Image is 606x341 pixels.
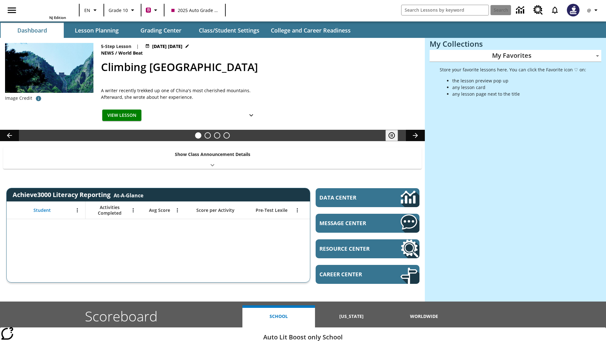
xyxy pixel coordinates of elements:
span: Message Center [319,219,382,227]
span: Avg Score [149,207,170,213]
div: Home [25,2,66,20]
button: Language: EN, Select a language [81,4,102,16]
span: World Beat [118,50,144,57]
span: [DATE] [DATE] [152,43,182,50]
img: 6000 stone steps to climb Mount Tai in Chinese countryside [5,43,93,93]
span: / [115,50,117,56]
h3: My Collections [430,39,601,48]
a: Resource Center, Will open in new tab [316,239,419,258]
button: Boost Class color is violet red. Change class color [143,4,162,16]
li: any lesson card [452,84,586,91]
button: Lesson carousel, Next [406,130,425,141]
button: Dashboard [1,23,64,38]
p: Store your favorite lessons here. You can click the Favorite icon ♡ on: [440,66,586,73]
span: Data Center [319,194,379,201]
button: Slide 2 Defining Our Government's Purpose [205,132,211,139]
button: Pause [385,130,398,141]
span: @ [587,7,591,14]
span: Activities Completed [89,205,130,216]
button: Credit for photo and all related images: Public Domain/Charlie Fong [32,93,45,104]
div: A writer recently trekked up one of China's most cherished mountains. Afterward, she wrote about ... [101,87,259,100]
button: Slide 4 Career Lesson [223,132,230,139]
button: Grade: Grade 10, Select a grade [106,4,139,16]
button: Select a new avatar [563,2,583,18]
a: Notifications [547,2,563,18]
span: B [147,6,150,14]
button: Open side menu [3,1,21,20]
a: Career Center [316,265,419,284]
a: Data Center [512,2,530,19]
button: Class/Student Settings [194,23,264,38]
button: Slide 1 Climbing Mount Tai [195,132,201,139]
button: Open Menu [293,206,302,215]
li: the lesson preview pop up [452,77,586,84]
button: School [242,305,315,327]
button: Open Menu [173,206,182,215]
span: Grade 10 [109,7,128,14]
button: College and Career Readiness [266,23,356,38]
button: Grading Center [129,23,193,38]
a: Data Center [316,188,419,207]
button: Profile/Settings [583,4,603,16]
button: Worldwide [388,305,460,327]
span: | [136,43,139,50]
button: Jul 22 - Jun 30 Choose Dates [144,43,191,50]
span: Student [33,207,51,213]
a: Message Center [316,214,419,233]
button: Lesson Planning [65,23,128,38]
div: Pause [385,130,404,141]
div: Show Class Announcement Details [3,147,422,169]
button: View Lesson [102,110,141,121]
a: Home [25,3,66,15]
span: Pre-Test Lexile [256,207,288,213]
span: News [101,50,115,57]
div: My Favorites [430,50,601,62]
a: Resource Center, Will open in new tab [530,2,547,19]
p: Show Class Announcement Details [175,151,250,158]
button: Open Menu [73,206,82,215]
input: search field [401,5,489,15]
li: any lesson page next to the title [452,91,586,97]
span: NJ Edition [49,15,66,20]
p: 5-Step Lesson [101,43,131,50]
img: Avatar [567,4,579,16]
span: Achieve3000 Literacy Reporting [13,190,143,199]
span: EN [84,7,90,14]
span: Career Center [319,271,382,278]
button: Open Menu [128,206,138,215]
span: Resource Center [319,245,382,252]
h2: Climbing Mount Tai [101,59,417,75]
button: [US_STATE] [315,305,388,327]
button: Slide 3 Pre-release lesson [214,132,220,139]
div: At-A-Glance [114,191,143,199]
button: Show Details [245,110,258,121]
p: Image Credit [5,95,32,101]
span: Score per Activity [196,207,235,213]
span: 2025 Auto Grade 10 [171,7,218,14]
